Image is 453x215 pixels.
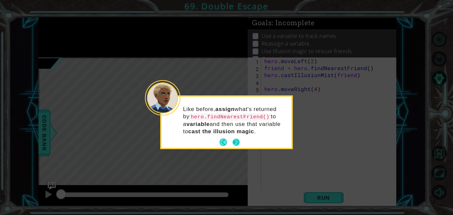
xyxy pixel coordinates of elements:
strong: assign [215,106,234,112]
p: Like before, what's returned by to a and then use that variable to . [183,106,287,135]
button: Next [232,139,240,146]
strong: cast the illusion magic [188,128,254,135]
button: Back [220,139,232,146]
strong: variable [186,121,210,127]
code: hero.findNearestFriend() [189,113,271,121]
